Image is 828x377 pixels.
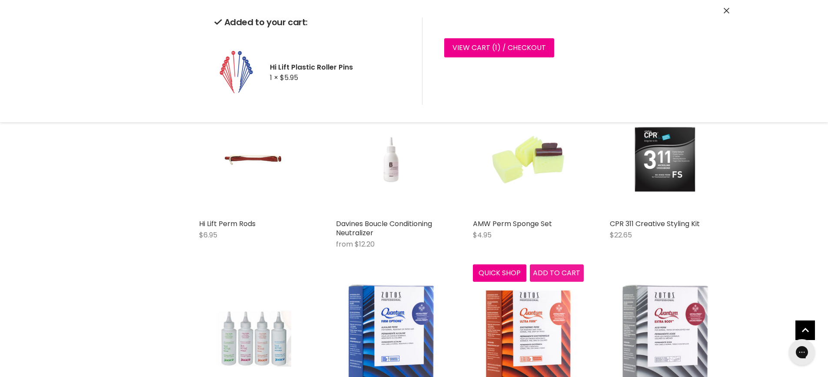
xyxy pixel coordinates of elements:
img: Hi Lift Plastic Roller Pins [214,40,258,105]
span: 1 × [270,73,278,83]
span: $22.65 [610,230,632,240]
span: $12.20 [355,239,375,249]
iframe: Gorgias live chat messenger [785,336,819,368]
span: 1 [495,43,497,53]
a: Hi Lift Perm Rods [199,219,256,229]
a: AMW Perm Sponge Set [473,219,552,229]
img: Hi Lift Perm Rods [217,104,291,215]
img: CPR 311 Creative Styling Kit [628,104,702,215]
a: View cart (1) / Checkout [444,38,554,57]
h2: Hi Lift Plastic Roller Pins [270,63,408,72]
button: Add to cart [530,264,584,282]
button: Quick shop [473,264,527,282]
a: CPR 311 Creative Styling Kit [610,104,721,215]
span: from [336,239,353,249]
span: $4.95 [473,230,492,240]
span: $5.95 [280,73,298,83]
a: Davines Boucle Conditioning Neutralizer [336,104,447,215]
span: $6.95 [199,230,217,240]
a: Hi Lift Perm Rods [199,104,310,215]
span: Add to cart [533,268,580,278]
a: Davines Boucle Conditioning Neutralizer [336,219,432,238]
h2: Added to your cart: [214,17,408,27]
img: AMW Perm Sponge Set [491,104,565,215]
a: CPR 311 Creative Styling Kit [610,219,700,229]
button: Close [724,7,729,16]
a: AMW Perm Sponge Set [473,104,584,215]
img: Davines Boucle Conditioning Neutralizer [354,104,428,215]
